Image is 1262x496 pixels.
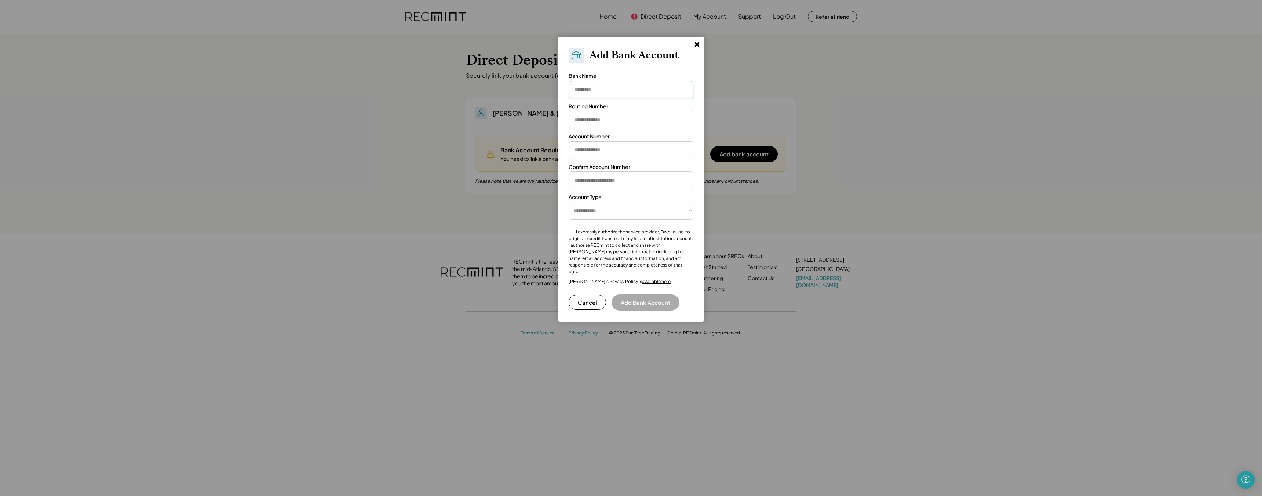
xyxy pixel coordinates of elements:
[642,279,671,284] a: available here
[569,193,602,201] div: Account Type
[569,295,606,310] button: Cancel
[1237,471,1255,489] div: Open Intercom Messenger
[569,163,630,171] div: Confirm Account Number
[569,229,693,274] label: I expressly authorize the service provider, Dwolla, Inc. to originate credit transfers to my fina...
[612,294,679,311] button: Add Bank Account
[571,50,582,61] img: Bank.svg
[590,49,679,62] h2: Add Bank Account
[569,279,672,285] div: [PERSON_NAME]’s Privacy Policy is .
[569,103,608,110] div: Routing Number
[569,72,597,80] div: Bank Name
[569,133,610,140] div: Account Number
